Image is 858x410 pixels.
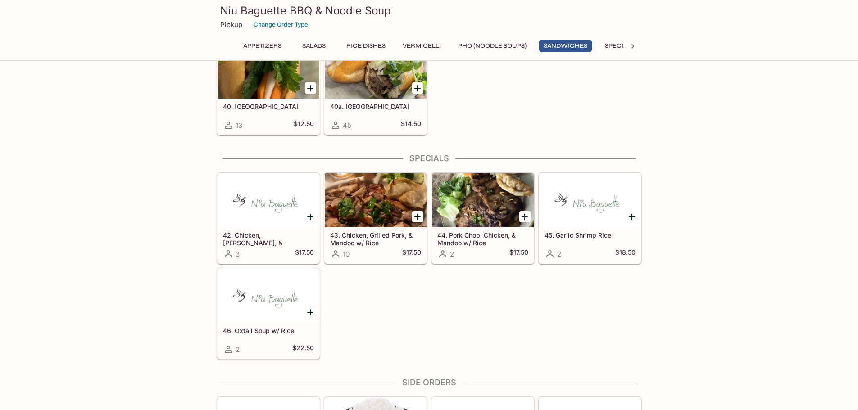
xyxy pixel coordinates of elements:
[509,248,528,259] h5: $17.50
[599,40,640,52] button: Specials
[305,211,316,222] button: Add 42. Chicken, Teriyaki, & Mandoo w/ Rice
[250,18,312,32] button: Change Order Type
[217,44,320,135] a: 40. [GEOGRAPHIC_DATA]13$12.50
[218,173,319,227] div: 42. Chicken, Teriyaki, & Mandoo w/ Rice
[325,173,427,227] div: 43. Chicken, Grilled Pork, & Mandoo w/ Rice
[220,4,638,18] h3: Niu Baguette BBQ & Noodle Soup
[539,173,641,227] div: 45. Garlic Shrimp Rice
[223,231,314,246] h5: 42. Chicken, [PERSON_NAME], & [PERSON_NAME] w/ Rice
[305,306,316,318] button: Add 46. Oxtail Soup w/ Rice
[330,231,421,246] h5: 43. Chicken, Grilled Pork, & Mandoo w/ Rice
[412,82,423,94] button: Add 40a. Brisket
[453,40,531,52] button: Pho (Noodle Soups)
[324,44,427,135] a: 40a. [GEOGRAPHIC_DATA]45$14.50
[402,248,421,259] h5: $17.50
[401,120,421,131] h5: $14.50
[223,103,314,110] h5: 40. [GEOGRAPHIC_DATA]
[236,345,240,354] span: 2
[295,248,314,259] h5: $17.50
[343,121,351,130] span: 45
[412,211,423,222] button: Add 43. Chicken, Grilled Pork, & Mandoo w/ Rice
[305,82,316,94] button: Add 40. Tofu
[236,121,242,130] span: 13
[294,120,314,131] h5: $12.50
[217,153,642,163] h4: Specials
[450,250,454,258] span: 2
[238,40,286,52] button: Appetizers
[341,40,390,52] button: Rice Dishes
[218,45,319,99] div: 40. Tofu
[294,40,334,52] button: Salads
[539,40,592,52] button: Sandwiches
[539,173,641,264] a: 45. Garlic Shrimp Rice2$18.50
[557,250,561,258] span: 2
[437,231,528,246] h5: 44. Pork Chop, Chicken, & Mandoo w/ Rice
[218,269,319,323] div: 46. Oxtail Soup w/ Rice
[343,250,350,258] span: 10
[432,173,534,227] div: 44. Pork Chop, Chicken, & Mandoo w/ Rice
[626,211,638,222] button: Add 45. Garlic Shrimp Rice
[615,248,636,259] h5: $18.50
[217,378,642,387] h4: Side Orders
[330,103,421,110] h5: 40a. [GEOGRAPHIC_DATA]
[431,173,534,264] a: 44. Pork Chop, Chicken, & Mandoo w/ Rice2$17.50
[398,40,446,52] button: Vermicelli
[217,268,320,359] a: 46. Oxtail Soup w/ Rice2$22.50
[220,20,242,29] p: Pickup
[519,211,531,222] button: Add 44. Pork Chop, Chicken, & Mandoo w/ Rice
[292,344,314,355] h5: $22.50
[236,250,240,258] span: 3
[217,173,320,264] a: 42. Chicken, [PERSON_NAME], & [PERSON_NAME] w/ Rice3$17.50
[325,45,427,99] div: 40a. Brisket
[223,327,314,334] h5: 46. Oxtail Soup w/ Rice
[545,231,636,239] h5: 45. Garlic Shrimp Rice
[324,173,427,264] a: 43. Chicken, Grilled Pork, & Mandoo w/ Rice10$17.50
